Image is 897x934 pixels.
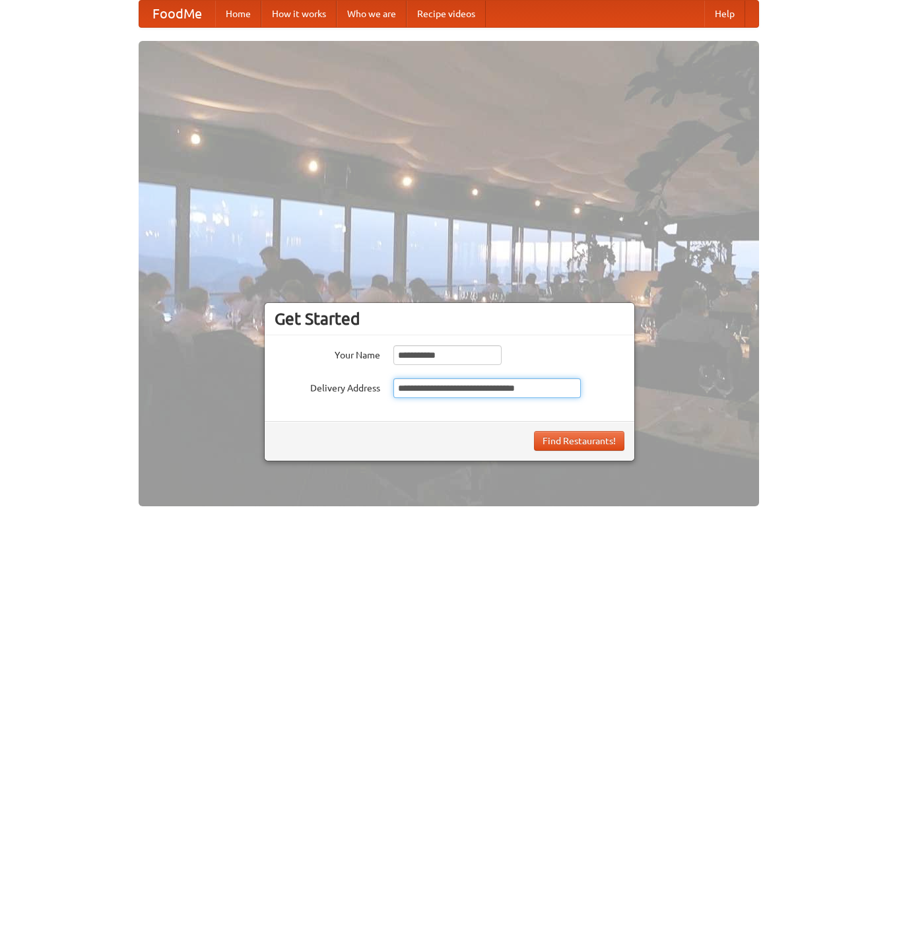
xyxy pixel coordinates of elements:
a: Home [215,1,261,27]
a: Recipe videos [407,1,486,27]
a: FoodMe [139,1,215,27]
a: How it works [261,1,337,27]
a: Help [704,1,745,27]
label: Delivery Address [275,378,380,395]
button: Find Restaurants! [534,431,624,451]
a: Who we are [337,1,407,27]
label: Your Name [275,345,380,362]
h3: Get Started [275,309,624,329]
